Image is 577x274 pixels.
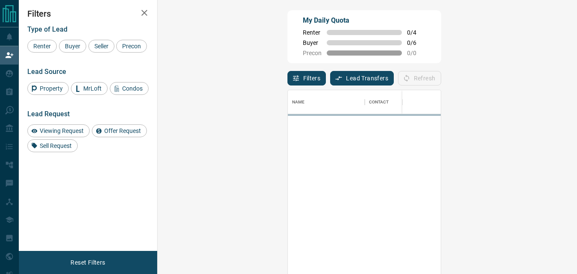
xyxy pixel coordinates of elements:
div: Contact [369,90,389,114]
div: Viewing Request [27,124,90,137]
div: Contact [365,90,433,114]
span: Type of Lead [27,25,67,33]
span: Lead Source [27,68,66,76]
span: Property [37,85,66,92]
span: 0 / 0 [407,50,426,56]
span: Buyer [303,39,322,46]
span: Precon [119,43,144,50]
span: Condos [119,85,146,92]
span: Precon [303,50,322,56]
button: Lead Transfers [330,71,394,85]
span: Lead Request [27,110,70,118]
button: Reset Filters [65,255,111,270]
div: Property [27,82,69,95]
div: Buyer [59,40,86,53]
div: Precon [116,40,147,53]
div: Name [292,90,305,114]
div: Offer Request [92,124,147,137]
button: Filters [287,71,326,85]
div: Sell Request [27,139,78,152]
span: Renter [303,29,322,36]
span: Offer Request [101,127,144,134]
div: Seller [88,40,114,53]
span: 0 / 6 [407,39,426,46]
span: MrLoft [80,85,105,92]
span: Seller [91,43,111,50]
div: Name [288,90,365,114]
h2: Filters [27,9,149,19]
span: 0 / 4 [407,29,426,36]
span: Buyer [62,43,83,50]
div: MrLoft [71,82,108,95]
span: Viewing Request [37,127,87,134]
div: Condos [110,82,149,95]
span: Sell Request [37,142,75,149]
p: My Daily Quota [303,15,426,26]
span: Renter [30,43,54,50]
div: Renter [27,40,57,53]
